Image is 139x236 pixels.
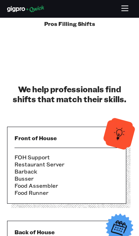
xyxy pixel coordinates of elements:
[7,84,132,104] h2: We help professionals find shifts that match their skills.
[15,182,119,189] li: Food Assembler
[15,228,119,236] h3: Back of House
[15,168,119,175] li: Barback
[15,189,119,196] li: Food Runner
[15,161,119,168] li: Restaurant Server
[44,20,95,27] h3: Pros Filling Shifts
[15,154,119,161] li: FOH Support
[15,134,119,142] h3: Front of House
[15,175,119,182] li: Busser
